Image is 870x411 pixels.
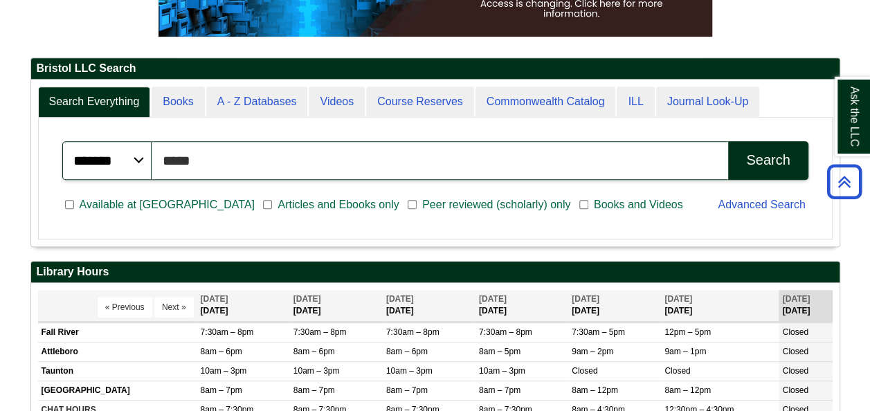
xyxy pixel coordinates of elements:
h2: Bristol LLC Search [31,58,840,80]
input: Articles and Ebooks only [263,199,272,211]
th: [DATE] [779,290,832,321]
span: Closed [782,385,808,395]
span: 8am – 5pm [479,347,520,356]
span: 8am – 6pm [386,347,428,356]
span: 8am – 7pm [386,385,428,395]
input: Books and Videos [579,199,588,211]
td: Attleboro [38,342,197,361]
span: 10am – 3pm [293,366,340,376]
a: ILL [617,86,654,118]
span: [DATE] [386,294,414,304]
span: 9am – 2pm [572,347,613,356]
span: 8am – 6pm [293,347,335,356]
span: 10am – 3pm [479,366,525,376]
a: Commonwealth Catalog [475,86,616,118]
a: Videos [309,86,365,118]
input: Available at [GEOGRAPHIC_DATA] [65,199,74,211]
span: [DATE] [664,294,692,304]
span: 8am – 6pm [201,347,242,356]
th: [DATE] [568,290,661,321]
a: Search Everything [38,86,151,118]
td: Fall River [38,322,197,342]
button: Next » [154,297,194,318]
th: [DATE] [475,290,568,321]
th: [DATE] [383,290,475,321]
span: [DATE] [201,294,228,304]
th: [DATE] [290,290,383,321]
span: 8am – 12pm [664,385,711,395]
th: [DATE] [197,290,290,321]
button: Search [728,141,808,180]
div: Search [746,152,790,168]
span: Closed [782,327,808,337]
span: 10am – 3pm [201,366,247,376]
span: Closed [782,366,808,376]
a: A - Z Databases [206,86,308,118]
a: Back to Top [822,172,867,191]
a: Course Reserves [366,86,474,118]
td: Taunton [38,361,197,381]
span: [DATE] [293,294,321,304]
span: 8am – 7pm [293,385,335,395]
span: Closed [664,366,690,376]
span: [DATE] [782,294,810,304]
span: 8am – 7pm [479,385,520,395]
h2: Library Hours [31,262,840,283]
span: [DATE] [572,294,599,304]
span: 7:30am – 8pm [386,327,439,337]
span: 12pm – 5pm [664,327,711,337]
span: Closed [782,347,808,356]
span: [DATE] [479,294,507,304]
span: 9am – 1pm [664,347,706,356]
span: Books and Videos [588,197,689,213]
input: Peer reviewed (scholarly) only [408,199,417,211]
td: [GEOGRAPHIC_DATA] [38,381,197,400]
a: Advanced Search [718,199,805,210]
span: Available at [GEOGRAPHIC_DATA] [74,197,260,213]
span: 7:30am – 5pm [572,327,625,337]
span: 7:30am – 8pm [201,327,254,337]
span: 10am – 3pm [386,366,433,376]
a: Books [152,86,204,118]
a: Journal Look-Up [656,86,759,118]
span: 7:30am – 8pm [479,327,532,337]
span: 8am – 7pm [201,385,242,395]
span: Peer reviewed (scholarly) only [417,197,576,213]
button: « Previous [98,297,152,318]
span: Articles and Ebooks only [272,197,404,213]
span: Closed [572,366,597,376]
th: [DATE] [661,290,779,321]
span: 8am – 12pm [572,385,618,395]
span: 7:30am – 8pm [293,327,347,337]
